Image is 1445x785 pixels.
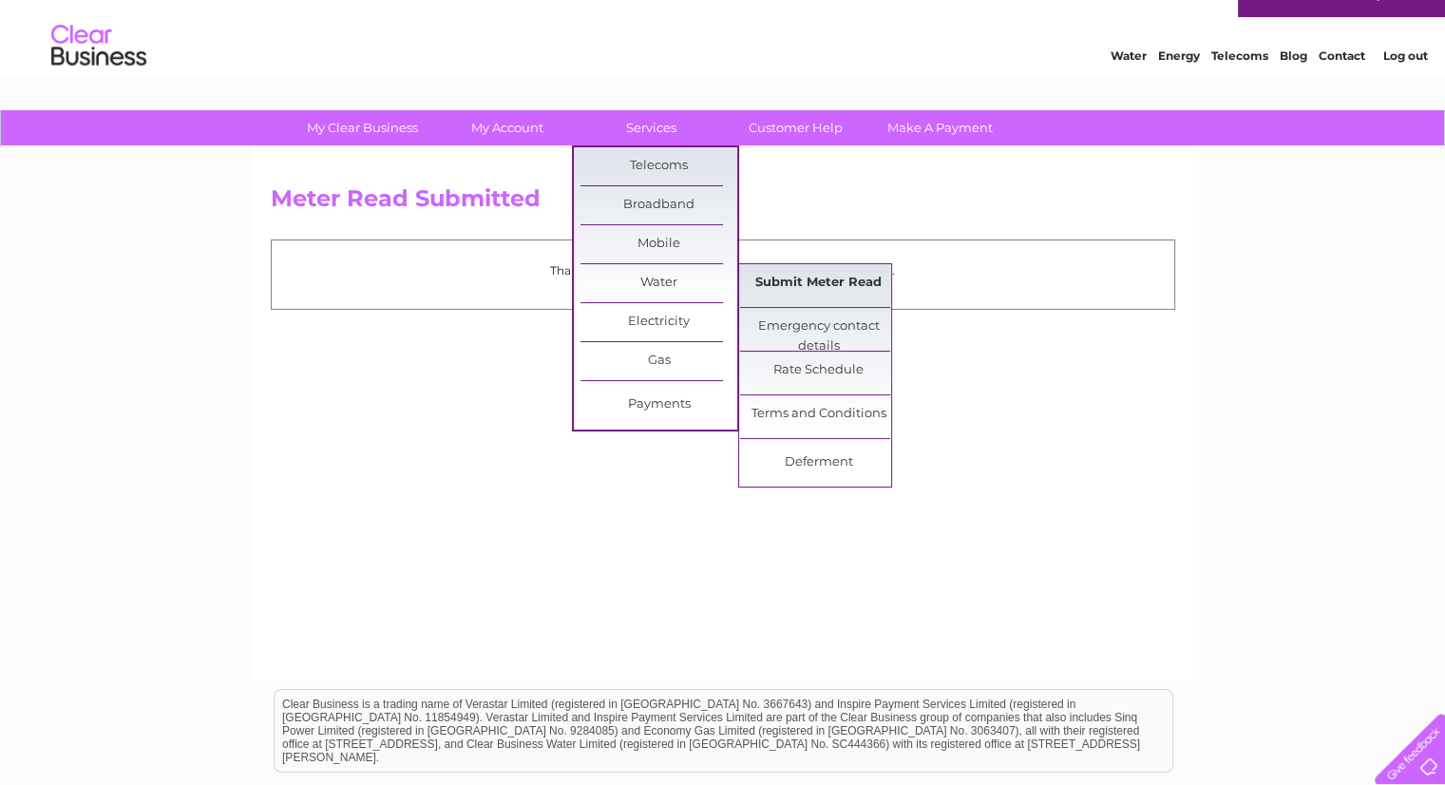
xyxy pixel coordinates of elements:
a: Water [580,264,737,302]
a: Mobile [580,225,737,263]
a: Water [1111,81,1147,95]
h2: Meter Read Submitted [271,185,1175,221]
a: Gas [580,342,737,380]
a: Contact [1319,81,1365,95]
a: Emergency contact details [740,308,897,346]
a: My Clear Business [284,110,441,145]
a: Customer Help [717,110,874,145]
a: Make A Payment [862,110,1018,145]
a: Services [573,110,730,145]
a: 0333 014 3131 [1087,10,1218,33]
a: Payments [580,386,737,424]
a: Terms and Conditions [740,395,897,433]
a: Submit Meter Read [740,264,897,302]
a: Rate Schedule [740,352,897,390]
a: Deferment [740,444,897,482]
a: Broadband [580,186,737,224]
a: My Account [428,110,585,145]
div: Clear Business is a trading name of Verastar Limited (registered in [GEOGRAPHIC_DATA] No. 3667643... [275,10,1172,92]
img: logo.png [50,49,147,107]
a: Telecoms [580,147,737,185]
a: Log out [1382,81,1427,95]
a: Telecoms [1211,81,1268,95]
a: Energy [1158,81,1200,95]
a: Blog [1280,81,1307,95]
p: Thank you for your time, your meter read has been received. [281,261,1165,279]
a: Electricity [580,303,737,341]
